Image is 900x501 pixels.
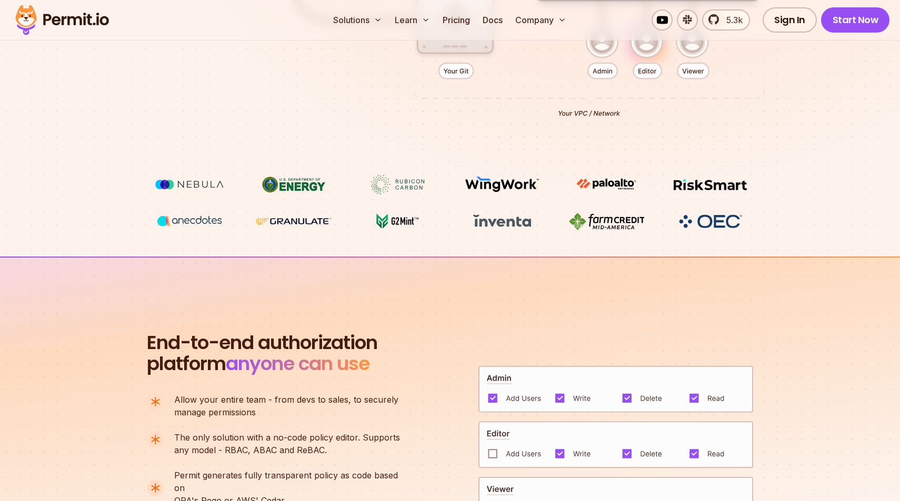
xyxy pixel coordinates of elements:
span: End-to-end authorization [147,332,377,353]
h2: platform [147,332,377,374]
span: Permit generates fully transparent policy as code based on [174,469,409,494]
img: Rubicon [358,175,437,195]
img: inventa [463,211,542,230]
img: Nebula [150,175,229,195]
span: anyone can use [226,350,369,377]
img: G2mint [358,211,437,231]
span: The only solution with a no-code policy editor. Supports [174,431,400,444]
img: vega [150,211,229,231]
p: any model - RBAC, ABAC and ReBAC. [174,431,400,456]
button: Company [511,9,571,30]
span: Allow your entire team - from devs to sales, to securely [174,393,398,406]
img: OEC [677,213,744,230]
img: Risksmart [671,175,750,195]
img: US department of energy [254,175,333,195]
a: Pricing [438,9,474,30]
img: Permit logo [11,2,114,38]
a: Docs [478,9,507,30]
button: Learn [391,9,434,30]
p: manage permissions [174,393,398,418]
span: 5.3k [720,14,743,26]
img: Granulate [254,211,333,231]
img: Farm Credit [567,211,646,231]
a: Start Now [821,7,890,33]
img: Wingwork [463,175,542,195]
img: paloalto [567,175,646,193]
button: Solutions [329,9,386,30]
a: 5.3k [702,9,750,30]
a: Sign In [763,7,817,33]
